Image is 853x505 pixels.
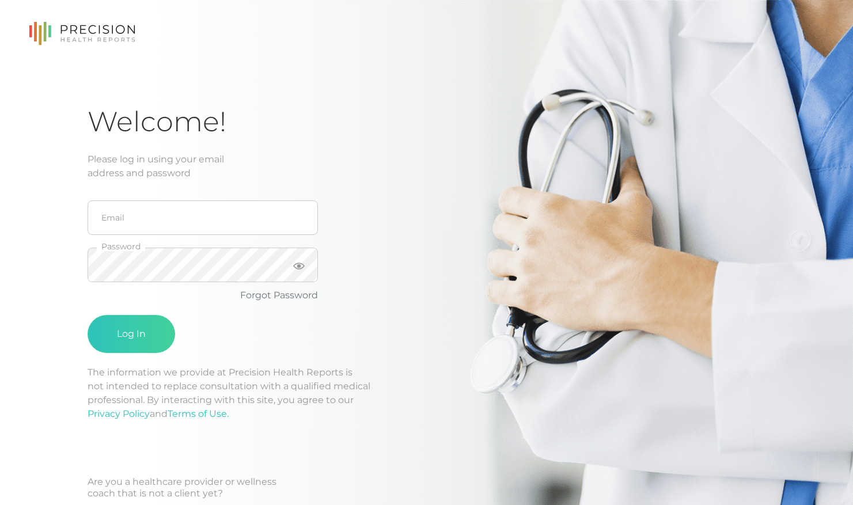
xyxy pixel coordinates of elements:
[240,290,318,301] a: Forgot Password
[88,366,765,421] p: The information we provide at Precision Health Reports is not intended to replace consultation wi...
[88,105,765,139] h1: Welcome!
[168,408,229,419] a: Terms of Use.
[88,476,765,499] div: Are you a healthcare provider or wellness coach that is not a client yet?
[88,315,175,353] button: Log In
[88,153,765,180] div: Please log in using your email address and password
[88,408,150,419] a: Privacy Policy
[88,200,318,235] input: Email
